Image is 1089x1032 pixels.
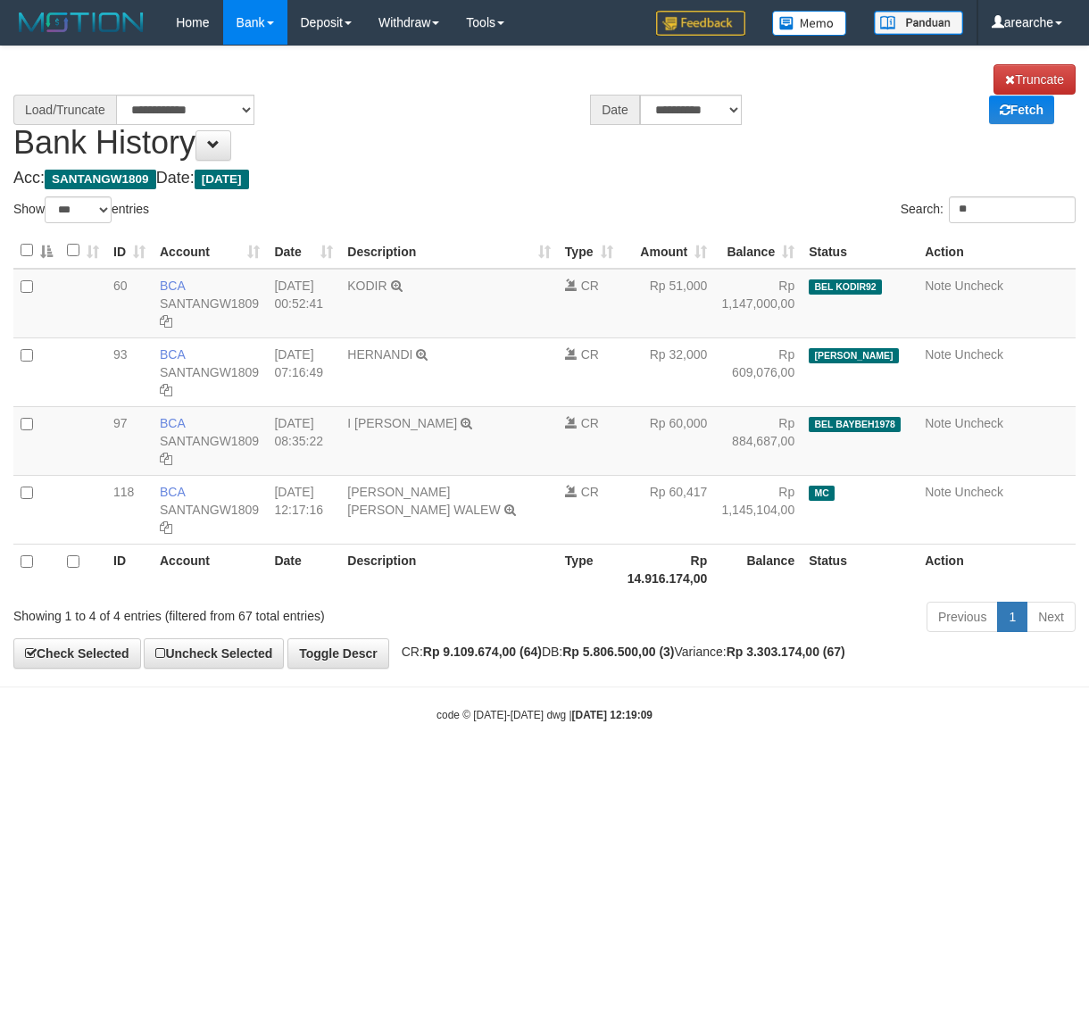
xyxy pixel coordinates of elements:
[13,196,149,223] label: Show entries
[809,486,835,501] span: Manually Checked by: arecemara
[802,233,918,269] th: Status
[772,11,847,36] img: Button%20Memo.svg
[714,337,802,406] td: Rp 609,076,00
[997,602,1027,632] a: 1
[423,645,542,659] strong: Rp 9.109.674,00 (64)
[195,170,249,189] span: [DATE]
[160,347,185,362] span: BCA
[160,279,185,293] span: BCA
[620,233,715,269] th: Amount: activate to sort column ascending
[955,279,1003,293] a: Uncheck
[714,233,802,269] th: Balance: activate to sort column ascending
[160,383,172,397] a: Copy SANTANGW1809 to clipboard
[347,347,412,362] a: HERNANDI
[558,544,620,595] th: Type
[160,452,172,466] a: Copy SANTANGW1809 to clipboard
[802,544,918,595] th: Status
[287,638,389,669] a: Toggle Descr
[106,544,153,595] th: ID
[160,485,185,499] span: BCA
[113,416,128,430] span: 97
[581,347,599,362] span: CR
[620,544,715,595] th: Rp 14.916.174,00
[267,233,340,269] th: Date: activate to sort column ascending
[13,170,1076,187] h4: Acc: Date:
[153,544,267,595] th: Account
[927,602,998,632] a: Previous
[45,170,156,189] span: SANTANGW1809
[809,279,882,295] span: BEL KODIR92
[925,279,952,293] a: Note
[572,709,653,721] strong: [DATE] 12:19:09
[267,269,340,338] td: [DATE] 00:52:41
[918,544,1076,595] th: Action
[925,485,952,499] a: Note
[340,233,558,269] th: Description: activate to sort column ascending
[13,638,141,669] a: Check Selected
[60,233,106,269] th: : activate to sort column ascending
[267,406,340,475] td: [DATE] 08:35:22
[925,416,952,430] a: Note
[581,279,599,293] span: CR
[714,475,802,544] td: Rp 1,145,104,00
[347,279,387,293] a: KODIR
[13,9,149,36] img: MOTION_logo.png
[45,196,112,223] select: Showentries
[620,269,715,338] td: Rp 51,000
[581,416,599,430] span: CR
[113,347,128,362] span: 93
[160,520,172,535] a: Copy SANTANGW1809 to clipboard
[113,279,128,293] span: 60
[558,233,620,269] th: Type: activate to sort column ascending
[562,645,674,659] strong: Rp 5.806.500,00 (3)
[160,434,259,448] a: SANTANGW1809
[347,416,457,430] a: I [PERSON_NAME]
[160,296,259,311] a: SANTANGW1809
[918,233,1076,269] th: Action
[620,337,715,406] td: Rp 32,000
[106,233,153,269] th: ID: activate to sort column ascending
[160,314,172,329] a: Copy SANTANGW1809 to clipboard
[160,365,259,379] a: SANTANGW1809
[436,709,653,721] small: code © [DATE]-[DATE] dwg |
[955,485,1003,499] a: Uncheck
[901,196,1076,223] label: Search:
[993,64,1076,95] a: Truncate
[874,11,963,35] img: panduan.png
[267,475,340,544] td: [DATE] 12:17:16
[581,485,599,499] span: CR
[714,269,802,338] td: Rp 1,147,000,00
[340,544,558,595] th: Description
[113,485,134,499] span: 118
[267,337,340,406] td: [DATE] 07:16:49
[809,417,901,432] span: BEL BAYBEH1978
[955,416,1003,430] a: Uncheck
[955,347,1003,362] a: Uncheck
[347,485,500,517] a: [PERSON_NAME] [PERSON_NAME] WALEW
[160,503,259,517] a: SANTANGW1809
[267,544,340,595] th: Date
[393,645,845,659] span: CR: DB: Variance:
[949,196,1076,223] input: Search:
[620,475,715,544] td: Rp 60,417
[590,95,640,125] div: Date
[153,233,267,269] th: Account: activate to sort column ascending
[13,233,60,269] th: : activate to sort column descending
[656,11,745,36] img: Feedback.jpg
[13,600,440,625] div: Showing 1 to 4 of 4 entries (filtered from 67 total entries)
[809,348,899,363] span: [PERSON_NAME]
[714,406,802,475] td: Rp 884,687,00
[620,406,715,475] td: Rp 60,000
[160,416,185,430] span: BCA
[13,95,116,125] div: Load/Truncate
[925,347,952,362] a: Note
[144,638,284,669] a: Uncheck Selected
[1027,602,1076,632] a: Next
[727,645,845,659] strong: Rp 3.303.174,00 (67)
[989,96,1054,124] a: Fetch
[13,64,1076,161] h1: Bank History
[714,544,802,595] th: Balance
